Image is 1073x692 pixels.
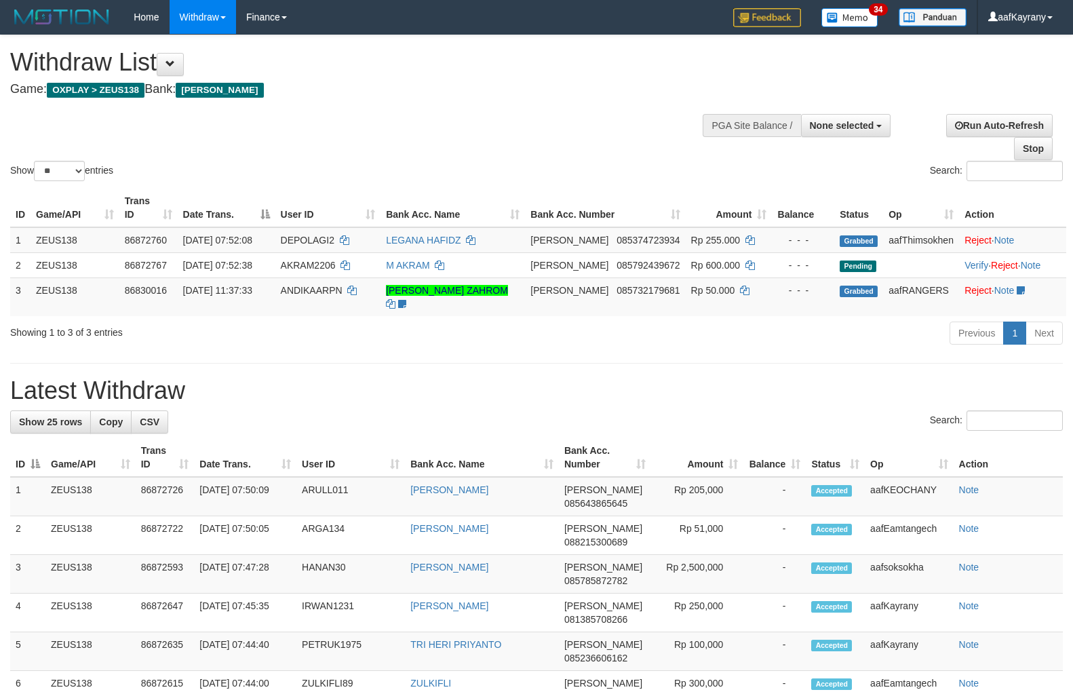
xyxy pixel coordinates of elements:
[281,285,343,296] span: ANDIKAARPN
[296,438,405,477] th: User ID: activate to sort column ascending
[564,653,627,664] span: Copy 085236606162 to clipboard
[954,438,1063,477] th: Action
[31,277,119,316] td: ZEUS138
[840,286,878,297] span: Grabbed
[136,632,195,671] td: 86872635
[564,484,642,495] span: [PERSON_NAME]
[743,555,806,594] td: -
[821,8,878,27] img: Button%20Memo.svg
[959,277,1066,316] td: ·
[950,322,1004,345] a: Previous
[45,632,136,671] td: ZEUS138
[801,114,891,137] button: None selected
[296,477,405,516] td: ARULL011
[410,600,488,611] a: [PERSON_NAME]
[10,7,113,27] img: MOTION_logo.png
[10,189,31,227] th: ID
[564,614,627,625] span: Copy 081385708266 to clipboard
[275,189,381,227] th: User ID: activate to sort column ascending
[386,235,461,246] a: LEGANA HAFIDZ
[10,477,45,516] td: 1
[136,516,195,555] td: 86872722
[410,562,488,573] a: [PERSON_NAME]
[405,438,559,477] th: Bank Acc. Name: activate to sort column ascending
[811,678,852,690] span: Accepted
[691,235,740,246] span: Rp 255.000
[810,120,874,131] span: None selected
[194,516,296,555] td: [DATE] 07:50:05
[136,594,195,632] td: 86872647
[10,410,91,434] a: Show 25 rows
[31,189,119,227] th: Game/API: activate to sort column ascending
[865,477,953,516] td: aafKEOCHANY
[136,477,195,516] td: 86872726
[136,555,195,594] td: 86872593
[964,285,992,296] a: Reject
[194,632,296,671] td: [DATE] 07:44:40
[617,235,680,246] span: Copy 085374723934 to clipboard
[559,438,651,477] th: Bank Acc. Number: activate to sort column ascending
[47,83,144,98] span: OXPLAY > ZEUS138
[959,678,979,689] a: Note
[10,277,31,316] td: 3
[386,285,508,296] a: [PERSON_NAME] ZAHROM
[883,227,959,253] td: aafThimsokhen
[10,594,45,632] td: 4
[183,285,252,296] span: [DATE] 11:37:33
[651,555,744,594] td: Rp 2,500,000
[869,3,887,16] span: 34
[811,601,852,613] span: Accepted
[45,477,136,516] td: ZEUS138
[834,189,883,227] th: Status
[899,8,967,26] img: panduan.png
[930,410,1063,431] label: Search:
[119,189,178,227] th: Trans ID: activate to sort column ascending
[959,227,1066,253] td: ·
[296,632,405,671] td: PETRUK1975
[10,377,1063,404] h1: Latest Withdraw
[811,485,852,497] span: Accepted
[281,260,336,271] span: AKRAM2206
[125,285,167,296] span: 86830016
[883,277,959,316] td: aafRANGERS
[281,235,334,246] span: DEPOLAGI2
[733,8,801,27] img: Feedback.jpg
[811,524,852,535] span: Accepted
[743,438,806,477] th: Balance: activate to sort column ascending
[125,235,167,246] span: 86872760
[194,438,296,477] th: Date Trans.: activate to sort column ascending
[1014,137,1053,160] a: Stop
[967,410,1063,431] input: Search:
[743,477,806,516] td: -
[959,252,1066,277] td: · ·
[10,227,31,253] td: 1
[964,260,988,271] a: Verify
[296,516,405,555] td: ARGA134
[45,438,136,477] th: Game/API: activate to sort column ascending
[564,575,627,586] span: Copy 085785872782 to clipboard
[10,252,31,277] td: 2
[10,632,45,671] td: 5
[806,438,865,477] th: Status: activate to sort column ascending
[381,189,525,227] th: Bank Acc. Name: activate to sort column ascending
[691,285,735,296] span: Rp 50.000
[410,484,488,495] a: [PERSON_NAME]
[131,410,168,434] a: CSV
[10,320,437,339] div: Showing 1 to 3 of 3 entries
[10,555,45,594] td: 3
[865,438,953,477] th: Op: activate to sort column ascending
[964,235,992,246] a: Reject
[194,594,296,632] td: [DATE] 07:45:35
[10,161,113,181] label: Show entries
[564,639,642,650] span: [PERSON_NAME]
[31,252,119,277] td: ZEUS138
[777,233,829,247] div: - - -
[959,562,979,573] a: Note
[1003,322,1026,345] a: 1
[651,594,744,632] td: Rp 250,000
[183,235,252,246] span: [DATE] 07:52:08
[651,438,744,477] th: Amount: activate to sort column ascending
[530,260,608,271] span: [PERSON_NAME]
[564,523,642,534] span: [PERSON_NAME]
[743,594,806,632] td: -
